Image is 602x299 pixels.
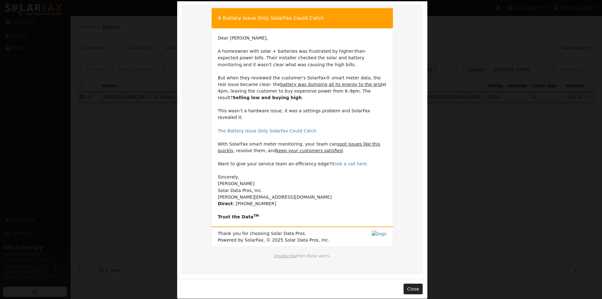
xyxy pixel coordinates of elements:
sup: TM [253,214,259,217]
a: The Battery Issue Only SolarFax Could Catch [218,128,316,133]
u: keep your customers satisfied [276,148,343,153]
a: Book a call here. [331,161,368,166]
b: Direct [218,201,233,206]
img: logo [372,231,386,237]
td: A Battery Issue Only SolarFax Could Catch [211,8,393,29]
b: Trust the Data [218,214,259,219]
u: battery was dumping all its energy to the grid [280,82,382,87]
td: from these alerts. [218,253,387,265]
button: Close [404,284,423,294]
td: Dear [PERSON_NAME], A homeowner with solar + batteries was frustrated by higher-than-expected pow... [218,35,387,220]
b: Selling low and buying high [233,95,302,100]
span: Thank you for choosing Solar Data Pros. Powered by SolarFax, © 2025 Solar Data Pros, Inc. [218,230,330,243]
u: spot issues like this quickly [218,141,380,153]
a: Unsubscribe [274,254,297,258]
